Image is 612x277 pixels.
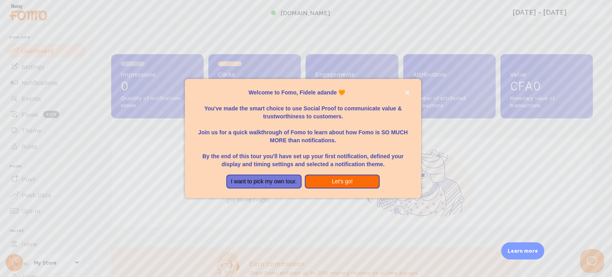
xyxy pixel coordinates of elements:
[194,88,411,96] p: Welcome to Fomo, Fidele adande 🧡
[508,247,538,255] p: Learn more
[194,120,411,144] p: Join us for a quick walkthrough of Fomo to learn about how Fomo is SO MUCH MORE than notifications.
[403,88,412,97] button: close,
[305,175,380,189] button: Let's go!
[501,242,544,259] div: Learn more
[185,79,421,198] div: Welcome to Fomo, Fidele adande 🧡You&amp;#39;ve made the smart choice to use Social Proof to commu...
[194,144,411,168] p: By the end of this tour you'll have set up your first notification, defined your display and timi...
[226,175,302,189] button: I want to pick my own tour.
[194,96,411,120] p: You've made the smart choice to use Social Proof to communicate value & trustworthiness to custom...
